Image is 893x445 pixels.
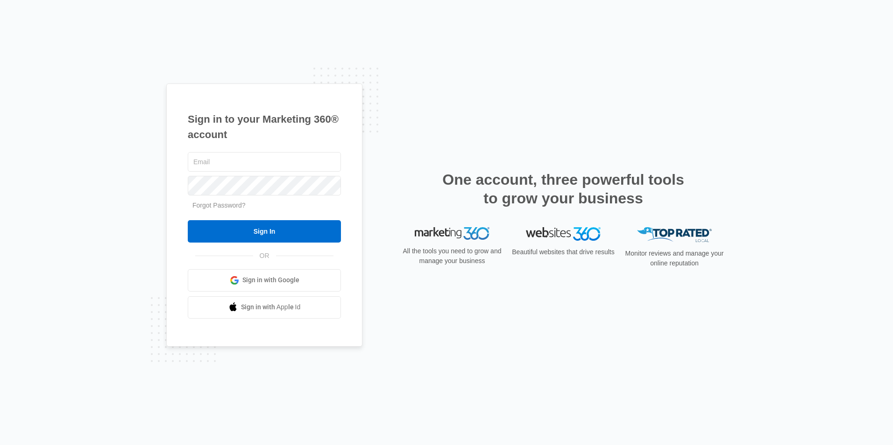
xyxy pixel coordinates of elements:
[188,220,341,243] input: Sign In
[242,275,299,285] span: Sign in with Google
[253,251,276,261] span: OR
[400,246,504,266] p: All the tools you need to grow and manage your business
[439,170,687,208] h2: One account, three powerful tools to grow your business
[241,302,301,312] span: Sign in with Apple Id
[415,227,489,240] img: Marketing 360
[511,247,616,257] p: Beautiful websites that drive results
[637,227,712,243] img: Top Rated Local
[188,111,341,142] h1: Sign in to your Marketing 360® account
[526,227,601,241] img: Websites 360
[188,296,341,319] a: Sign in with Apple Id
[188,269,341,292] a: Sign in with Google
[188,152,341,172] input: Email
[192,202,246,209] a: Forgot Password?
[622,249,727,268] p: Monitor reviews and manage your online reputation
